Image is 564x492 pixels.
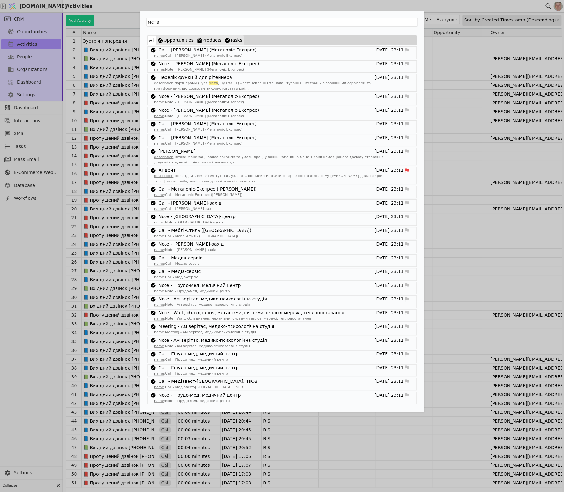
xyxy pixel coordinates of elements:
u: name [154,262,164,266]
span: Call - Мегаполіс-Експрес ([PERSON_NAME]) [165,193,242,197]
p: : [148,67,416,73]
span: Call - Медіавест-[GEOGRAPHIC_DATA], ТзОВ [165,385,243,389]
span: Call - [PERSON_NAME] (Мегаполіс-Експрес) [165,54,242,58]
a: Note - Гірудо-мед, медичний центр [159,282,241,289]
p: : [148,100,416,105]
span: [DATE] 23:11 [375,323,404,330]
p: : [148,155,416,165]
button: All [147,35,156,45]
u: name [154,207,164,211]
span: Call - Гірудо-мед, медичний центр [165,358,228,362]
p: : [148,193,416,198]
span: [DATE] 23:11 [375,268,404,275]
span: [DATE] 23:11 [375,148,404,155]
span: Call - Меблі-Стиль ([GEOGRAPHIC_DATA]) [165,234,238,238]
p: : [148,174,416,184]
button: Opportunities [156,35,195,45]
p: : [148,371,416,376]
span: [DATE] 23:11 [375,227,404,234]
a: Call - [PERSON_NAME]-захід [159,200,221,206]
span: [DATE] 23:11 [375,47,404,53]
a: Call - [PERSON_NAME] (Мегаполіс-Експрес) [159,134,257,141]
u: name [154,54,164,58]
u: name [154,344,164,348]
p: : [148,247,416,253]
span: [DATE] 23:11 [375,186,404,193]
p: : [148,127,416,133]
span: Note - Ам верітас, медико-психологічна студія [165,303,250,307]
span: Note - [GEOGRAPHIC_DATA]-центр [165,220,225,224]
a: Note - [PERSON_NAME]-захід [159,241,224,247]
a: Перелік функцій для рітейнера [159,74,232,81]
a: Call - Меблі-Стиль ([GEOGRAPHIC_DATA]) [159,227,251,234]
u: name [154,68,164,72]
u: name [154,234,164,238]
u: name [154,127,164,132]
span: [DATE] 23:11 [375,296,404,302]
p: : [148,81,416,91]
span: Note - [PERSON_NAME]-захід [165,248,216,252]
p: : [148,385,416,390]
span: [DATE] 23:11 [375,282,404,289]
span: Meeting - Ам верітас, медико-психологічна студія [165,330,256,334]
span: партнерами (Гугл, [175,81,209,85]
u: name [154,141,164,145]
button: Tasks [223,35,244,45]
a: Note - Ам верітас, медико-психологічна студія [159,296,267,302]
p: : [148,206,416,212]
u: name [154,275,164,279]
p: : [148,114,416,119]
span: Note - Ам верітас, медико-психологічна студія [165,344,250,348]
p: : [148,220,416,225]
a: Note - Гірудо-мед, медичний центр [159,392,241,399]
span: , Лун та ін.) - встановлення та налаштування інтеграцій з зовнішніми сервісами та платформами, що... [154,81,371,91]
a: Call - Медик-сервіс [159,255,202,261]
a: Call - Медіавест-[GEOGRAPHIC_DATA], ТзОВ [159,378,257,385]
u: name [154,358,164,362]
p: : [148,141,416,146]
span: Call - [PERSON_NAME] (Мегаполіс-Експрес) [165,141,242,145]
span: Call - Медіа-сервіс [165,275,198,279]
p: : [148,53,416,59]
a: Call - Гірудо-мед, медичний центр [159,365,238,371]
a: Call - Гірудо-мед, медичний центр [159,351,238,357]
span: Note - [PERSON_NAME] (Мегаполіс-Експрес) [165,68,244,72]
a: Call - [PERSON_NAME] (Мегаполіс-Експрес) [159,121,257,127]
a: Note - Ам верітас, медико-психологічна студія [159,337,267,344]
span: [DATE] 23:11 [375,167,404,174]
a: Note - Watt, обладнання, механізми, системи теплові мережі, теплопостачання [159,310,344,316]
u: description [154,174,173,178]
span: [DATE] 23:11 [375,255,404,261]
span: Note - [PERSON_NAME] (Мегаполіс-Експрес) [165,114,244,118]
span: [DATE] 23:11 [375,392,404,399]
u: name [154,100,164,104]
u: name [154,220,164,224]
span: [DATE] 23:11 [375,378,404,385]
p: : [148,399,416,404]
u: name [154,385,164,389]
u: description [154,155,173,159]
p: : [148,344,416,349]
p: : [148,302,416,308]
u: name [154,248,164,252]
span: [DATE] 23:11 [375,107,404,114]
u: name [154,330,164,334]
a: Note - [PERSON_NAME] (Мегаполіс-Експрес) [159,93,259,100]
p: : [148,289,416,294]
span: Call - Медик-сервіс [165,262,200,266]
span: Мета [209,81,218,85]
u: name [154,303,164,307]
p: : [148,234,416,239]
u: name [154,193,164,197]
a: Call - Медіа-сервіс [159,268,201,275]
span: [DATE] 23:11 [375,365,404,371]
u: name [154,289,164,293]
input: Search [146,18,418,27]
span: [DATE] 23:11 [375,351,404,357]
span: [DATE] 23:11 [375,61,404,67]
span: Note - Гірудо-мед, медичний центр [165,399,230,403]
a: Call - Мегаполіс-Експрес ([PERSON_NAME]) [159,186,257,193]
a: Meeting - Ам верітас, медико-психологічна студія [159,323,274,330]
span: [DATE] 23:11 [375,134,404,141]
span: Call - [PERSON_NAME]-захід [165,207,215,211]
